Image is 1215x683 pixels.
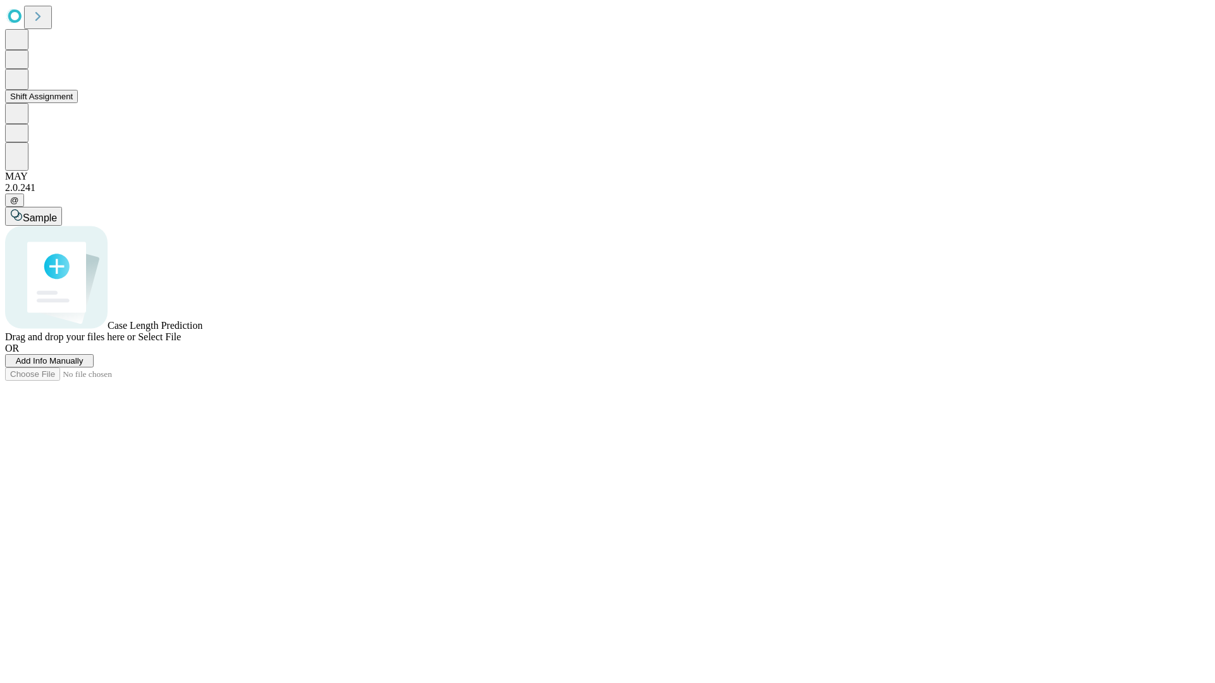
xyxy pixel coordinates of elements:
[23,212,57,223] span: Sample
[10,195,19,205] span: @
[5,331,135,342] span: Drag and drop your files here or
[5,90,78,103] button: Shift Assignment
[108,320,202,331] span: Case Length Prediction
[5,194,24,207] button: @
[5,343,19,354] span: OR
[16,356,84,366] span: Add Info Manually
[5,171,1210,182] div: MAY
[5,182,1210,194] div: 2.0.241
[5,354,94,367] button: Add Info Manually
[5,207,62,226] button: Sample
[138,331,181,342] span: Select File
